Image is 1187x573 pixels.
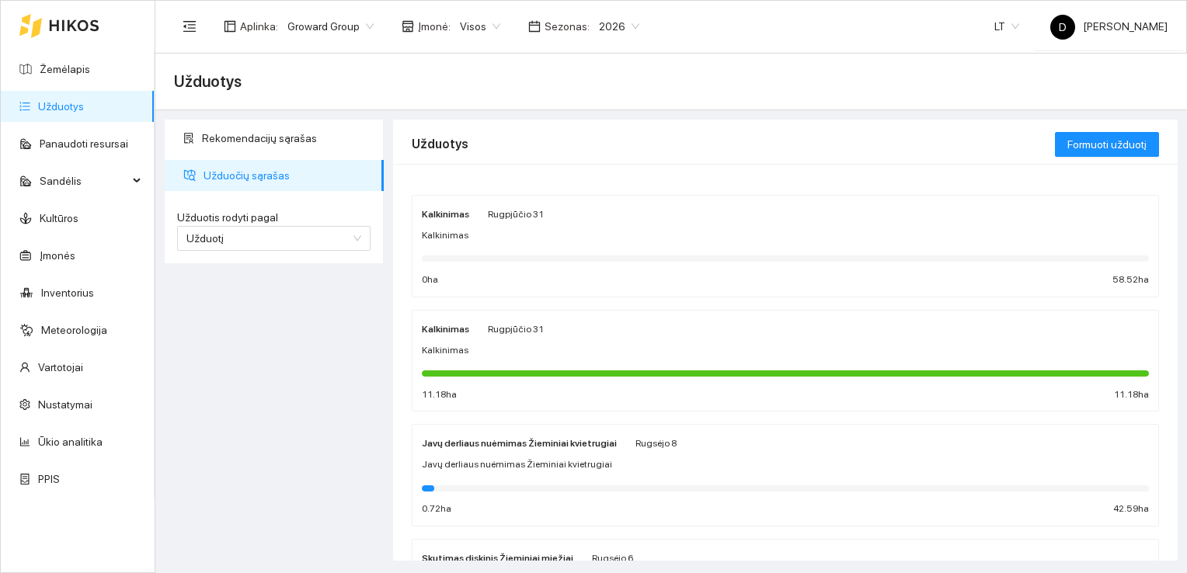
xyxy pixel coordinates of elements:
[183,19,197,33] span: menu-fold
[422,209,469,220] strong: Kalkinimas
[240,18,278,35] span: Aplinka :
[174,69,242,94] span: Užduotys
[1114,387,1149,402] span: 11.18 ha
[174,11,205,42] button: menu-fold
[402,20,414,33] span: shop
[38,100,84,113] a: Užduotys
[1112,273,1149,287] span: 58.52 ha
[422,324,469,335] strong: Kalkinimas
[1067,136,1147,153] span: Formuoti užduotį
[422,502,451,516] span: 0.72 ha
[488,209,544,220] span: Rugpjūčio 31
[422,457,612,472] span: Javų derliaus nuėmimas Žieminiai kvietrugiai
[38,361,83,373] a: Vartotojai
[422,387,457,402] span: 11.18 ha
[412,195,1159,297] a: KalkinimasRugpjūčio 31Kalkinimas0ha58.52ha
[545,18,590,35] span: Sezonas :
[422,438,617,449] strong: Javų derliaus nuėmimas Žieminiai kvietrugiai
[40,212,78,224] a: Kultūros
[1050,20,1168,33] span: [PERSON_NAME]
[422,273,438,287] span: 0 ha
[40,63,90,75] a: Žemėlapis
[635,438,677,449] span: Rugsėjo 8
[202,123,371,154] span: Rekomendacijų sąrašas
[38,436,103,448] a: Ūkio analitika
[41,324,107,336] a: Meteorologija
[488,324,544,335] span: Rugpjūčio 31
[1055,132,1159,157] button: Formuoti užduotį
[599,15,639,38] span: 2026
[422,343,468,358] span: Kalkinimas
[422,228,468,243] span: Kalkinimas
[183,133,194,144] span: solution
[418,18,451,35] span: Įmonė :
[994,15,1019,38] span: LT
[460,15,500,38] span: Visos
[592,553,633,564] span: Rugsėjo 6
[412,424,1159,526] a: Javų derliaus nuėmimas Žieminiai kvietrugiaiRugsėjo 8Javų derliaus nuėmimas Žieminiai kvietrugiai...
[38,473,60,485] a: PPIS
[287,15,374,38] span: Groward Group
[224,20,236,33] span: layout
[1059,15,1067,40] span: D
[40,137,128,150] a: Panaudoti resursai
[412,122,1055,166] div: Užduotys
[41,286,94,299] a: Inventorius
[38,398,92,411] a: Nustatymai
[1113,502,1149,516] span: 42.59 ha
[412,310,1159,412] a: KalkinimasRugpjūčio 31Kalkinimas11.18ha11.18ha
[186,232,224,245] span: Užduotį
[40,165,128,196] span: Sandėlis
[528,20,541,33] span: calendar
[422,553,573,564] strong: Skutimas diskinis Žieminiai miežiai
[204,160,371,191] span: Užduočių sąrašas
[177,210,371,226] label: Užduotis rodyti pagal
[40,249,75,262] a: Įmonės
